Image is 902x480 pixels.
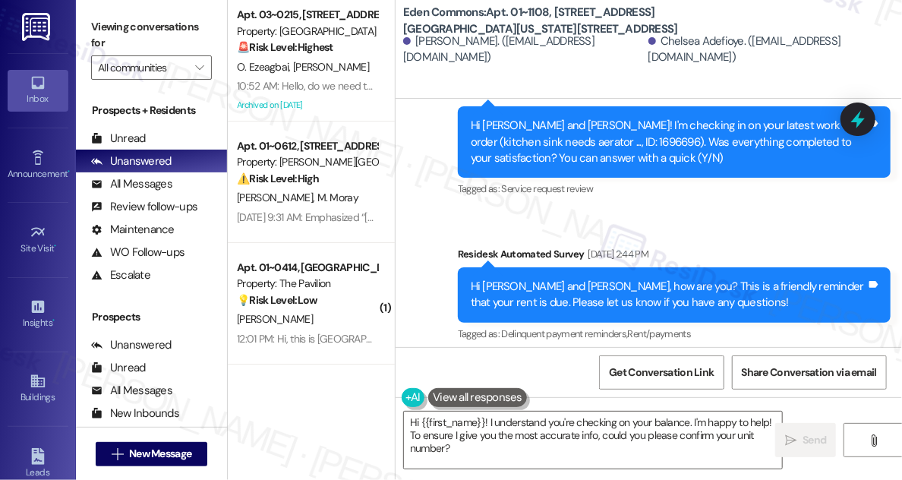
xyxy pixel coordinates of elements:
[91,153,172,169] div: Unanswered
[96,442,208,466] button: New Message
[471,118,866,166] div: Hi [PERSON_NAME] and [PERSON_NAME]! I'm checking in on your latest work order (kitchen sink needs...
[91,267,150,283] div: Escalate
[235,96,379,115] div: Archived on [DATE]
[91,383,172,399] div: All Messages
[76,103,227,118] div: Prospects + Residents
[237,276,377,292] div: Property: The Pavilion
[599,355,724,390] button: Get Conversation Link
[458,323,891,345] div: Tagged as:
[648,33,891,66] div: Chelsea Adefioye. ([EMAIL_ADDRESS][DOMAIN_NAME])
[91,406,179,422] div: New Inbounds
[237,312,313,326] span: [PERSON_NAME]
[22,13,53,41] img: ResiDesk Logo
[237,154,377,170] div: Property: [PERSON_NAME][GEOGRAPHIC_DATA]
[237,79,575,93] div: 10:52 AM: Hello, do we need to do anything if we are not renewing the lease?
[237,191,317,204] span: [PERSON_NAME]
[91,245,184,261] div: WO Follow-ups
[68,166,70,177] span: •
[237,260,377,276] div: Apt. 01~0414, [GEOGRAPHIC_DATA][PERSON_NAME]
[404,412,782,469] textarea: Hi {{first_name}}! I understand you're checking on your balance. I'm happy to help! To ensure I g...
[458,246,891,267] div: Residesk Automated Survey
[317,191,358,204] span: M. Moray
[237,210,795,224] div: [DATE] 9:31 AM: Emphasized “[PERSON_NAME] ([PERSON_NAME][GEOGRAPHIC_DATA]): Hi [PERSON_NAME], I u...
[112,448,123,460] i: 
[502,182,594,195] span: Service request review
[403,33,645,66] div: [PERSON_NAME]. ([EMAIL_ADDRESS][DOMAIN_NAME])
[609,365,714,381] span: Get Conversation Link
[129,446,191,462] span: New Message
[91,360,146,376] div: Unread
[803,432,826,448] span: Send
[55,241,57,251] span: •
[91,222,175,238] div: Maintenance
[732,355,887,390] button: Share Conversation via email
[76,309,227,325] div: Prospects
[237,60,293,74] span: O. Ezeagbai
[237,24,377,39] div: Property: [GEOGRAPHIC_DATA]
[502,327,628,340] span: Delinquent payment reminders ,
[458,178,891,200] div: Tagged as:
[195,62,203,74] i: 
[91,199,197,215] div: Review follow-ups
[91,131,146,147] div: Unread
[91,176,172,192] div: All Messages
[237,138,377,154] div: Apt. 01~0612, [STREET_ADDRESS][PERSON_NAME]
[91,337,172,353] div: Unanswered
[775,423,836,457] button: Send
[584,246,648,262] div: [DATE] 2:44 PM
[471,279,866,311] div: Hi [PERSON_NAME] and [PERSON_NAME], how are you? This is a friendly reminder that your rent is du...
[403,5,707,37] b: Eden Commons: Apt. 01~1108, [STREET_ADDRESS][GEOGRAPHIC_DATA][US_STATE][STREET_ADDRESS]
[8,70,68,111] a: Inbox
[8,219,68,261] a: Site Visit •
[98,55,188,80] input: All communities
[237,7,377,23] div: Apt. 03~0215, [STREET_ADDRESS][GEOGRAPHIC_DATA][US_STATE][STREET_ADDRESS]
[293,60,369,74] span: [PERSON_NAME]
[237,40,333,54] strong: 🚨 Risk Level: Highest
[869,434,880,447] i: 
[237,293,317,307] strong: 💡 Risk Level: Low
[237,172,319,185] strong: ⚠️ Risk Level: High
[628,327,692,340] span: Rent/payments
[742,365,877,381] span: Share Conversation via email
[8,294,68,335] a: Insights •
[8,368,68,409] a: Buildings
[785,434,796,447] i: 
[52,315,55,326] span: •
[91,15,212,55] label: Viewing conversations for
